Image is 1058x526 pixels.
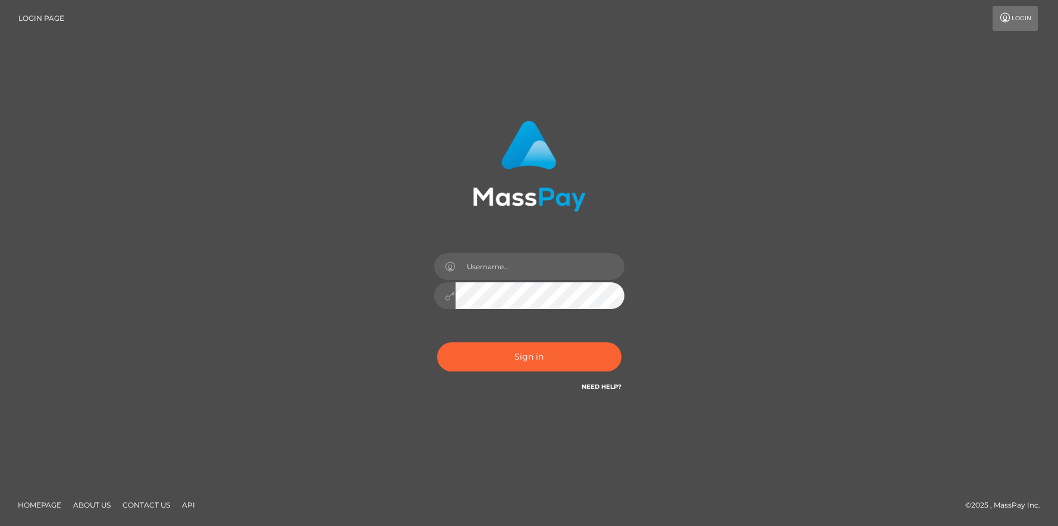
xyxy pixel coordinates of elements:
a: Login [993,6,1038,31]
input: Username... [456,253,624,280]
a: About Us [68,496,115,514]
button: Sign in [437,342,621,371]
a: Contact Us [118,496,175,514]
a: Login Page [18,6,64,31]
a: API [177,496,200,514]
a: Homepage [13,496,66,514]
div: © 2025 , MassPay Inc. [965,499,1049,512]
img: MassPay Login [473,121,586,212]
a: Need Help? [582,383,621,390]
